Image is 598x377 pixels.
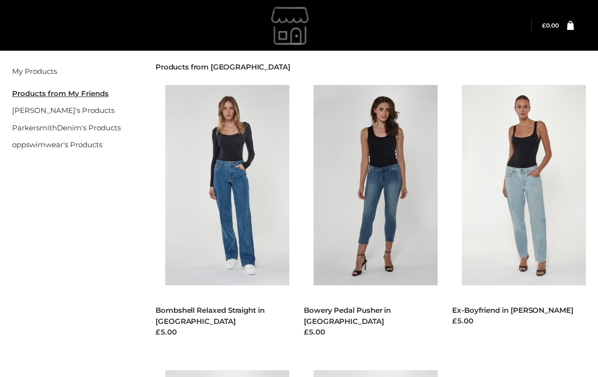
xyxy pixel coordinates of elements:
[156,327,289,338] div: £5.00
[304,306,391,326] a: Bowery Pedal Pusher in [GEOGRAPHIC_DATA]
[12,67,57,76] a: My Products
[12,123,121,132] a: ParkersmithDenim's Products
[542,22,559,29] a: £0.00
[12,140,102,149] a: oppswimwear's Products
[542,22,559,29] bdi: 0.00
[542,22,546,29] span: £
[12,106,114,115] a: [PERSON_NAME]'s Products
[156,63,586,71] h2: Products from [GEOGRAPHIC_DATA]
[12,89,109,98] u: Products from My Friends
[156,306,265,326] a: Bombshell Relaxed Straight in [GEOGRAPHIC_DATA]
[452,306,573,315] a: Ex-Boyfriend in [PERSON_NAME]
[219,1,364,50] img: gemmachan
[304,327,438,338] div: £5.00
[452,316,586,327] div: £5.00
